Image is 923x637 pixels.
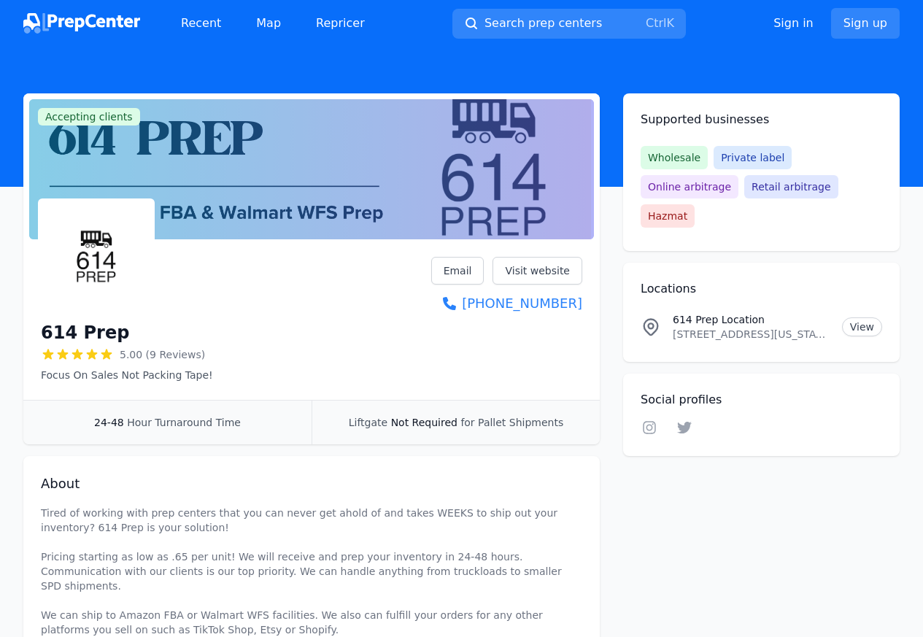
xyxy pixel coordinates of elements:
[641,111,882,128] h2: Supported businesses
[41,474,582,494] h2: About
[460,417,563,428] span: for Pallet Shipments
[773,15,814,32] a: Sign in
[391,417,457,428] span: Not Required
[493,257,582,285] a: Visit website
[38,108,140,126] span: Accepting clients
[744,175,838,198] span: Retail arbitrage
[641,391,882,409] h2: Social profiles
[431,293,582,314] a: [PHONE_NUMBER]
[431,257,484,285] a: Email
[673,312,830,327] p: 614 Prep Location
[666,16,674,30] kbd: K
[349,417,387,428] span: Liftgate
[23,13,140,34] img: PrepCenter
[127,417,241,428] span: Hour Turnaround Time
[641,204,695,228] span: Hazmat
[120,347,205,362] span: 5.00 (9 Reviews)
[41,321,129,344] h1: 614 Prep
[94,417,124,428] span: 24-48
[641,146,708,169] span: Wholesale
[641,175,738,198] span: Online arbitrage
[41,368,213,382] p: Focus On Sales Not Packing Tape!
[831,8,900,39] a: Sign up
[169,9,233,38] a: Recent
[304,9,376,38] a: Repricer
[641,280,882,298] h2: Locations
[484,15,602,32] span: Search prep centers
[41,201,152,312] img: 614 Prep
[244,9,293,38] a: Map
[673,327,830,341] p: [STREET_ADDRESS][US_STATE]
[842,317,882,336] a: View
[452,9,686,39] button: Search prep centersCtrlK
[646,16,666,30] kbd: Ctrl
[714,146,792,169] span: Private label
